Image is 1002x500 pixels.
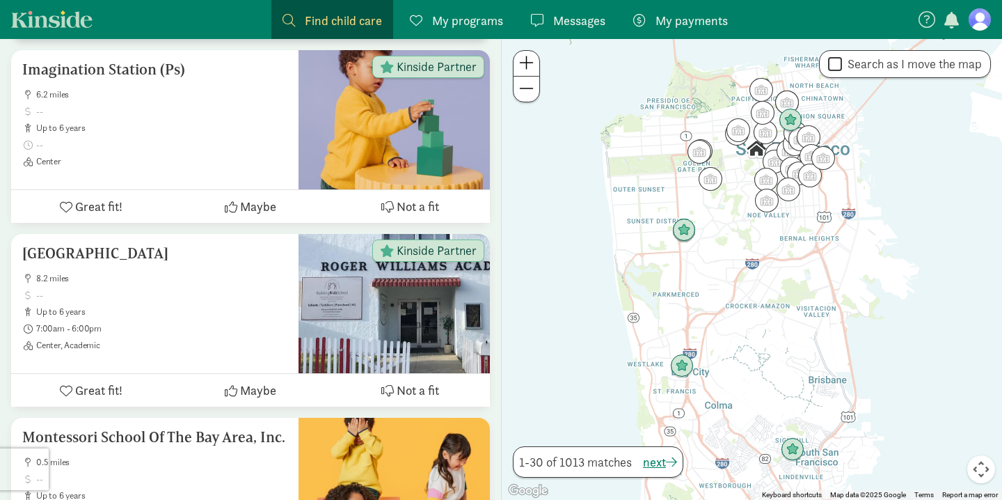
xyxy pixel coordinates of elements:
span: 7:00am - 6:00pm [36,323,287,334]
span: My payments [655,11,728,30]
div: Click to see details [763,150,786,173]
a: Open this area in Google Maps (opens a new window) [505,482,551,500]
div: Click to see details [754,120,777,144]
a: Report a map error [942,491,998,499]
div: Click to see details [784,121,807,145]
span: Maybe [240,381,276,400]
span: Great fit! [75,197,122,216]
span: Center [36,156,287,167]
div: Click to see details [777,178,800,201]
span: Not a fit [397,381,439,400]
div: Click to see details [745,137,768,161]
button: Maybe [170,190,330,223]
h5: Montessori School Of The Bay Area, Inc. [22,429,287,446]
button: Great fit! [11,374,170,407]
img: Google [505,482,551,500]
button: Great fit! [11,190,170,223]
div: Click to see details [781,438,804,462]
span: Map data ©2025 Google [830,491,906,499]
button: Map camera controls [967,455,995,483]
h5: Imagination Station (Ps) [22,61,287,78]
h5: [GEOGRAPHIC_DATA] [22,245,287,262]
div: Click to see details [751,101,774,125]
div: Click to see details [689,139,713,163]
span: Kinside Partner [397,244,477,257]
div: Click to see details [754,168,778,192]
div: Click to see details [787,162,811,185]
div: Click to see details [765,143,788,166]
span: up to 6 years [36,306,287,318]
div: Click to see details [670,354,694,378]
button: Maybe [170,374,330,407]
a: Terms [914,491,934,499]
span: Messages [553,11,605,30]
button: Keyboard shortcuts [762,490,822,500]
span: up to 6 years [36,123,287,134]
div: Click to see details [779,109,802,132]
span: 0.5 miles [36,457,287,468]
button: Not a fit [331,190,490,223]
span: Find child care [305,11,382,30]
span: 1-30 of 1013 matches [519,453,632,471]
span: My programs [432,11,503,30]
a: Kinside [11,10,93,28]
div: Click to see details [783,132,806,156]
div: Click to see details [699,167,722,191]
div: Click to see details [780,157,804,180]
label: Search as I move the map [842,56,982,72]
span: Not a fit [397,197,439,216]
span: 6.2 miles [36,89,287,100]
span: Kinside Partner [397,61,477,73]
div: Click to see details [775,91,799,114]
div: Click to see details [777,139,800,163]
div: Click to see details [798,164,822,187]
span: 8.2 miles [36,273,287,284]
div: Click to see details [811,146,835,170]
span: Maybe [240,197,276,216]
div: Click to see details [800,144,823,168]
button: Not a fit [331,374,490,407]
div: Click to see details [749,78,773,102]
div: Click to see details [755,189,779,212]
div: Click to see details [797,125,820,149]
span: Great fit! [75,381,122,400]
div: Click to see details [687,140,711,164]
div: Click to see details [672,219,696,242]
span: Center, Academic [36,340,287,351]
div: Click to see details [725,122,749,146]
button: next [643,453,677,471]
div: Click to see details [726,118,750,142]
div: Click to see details [788,127,812,151]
